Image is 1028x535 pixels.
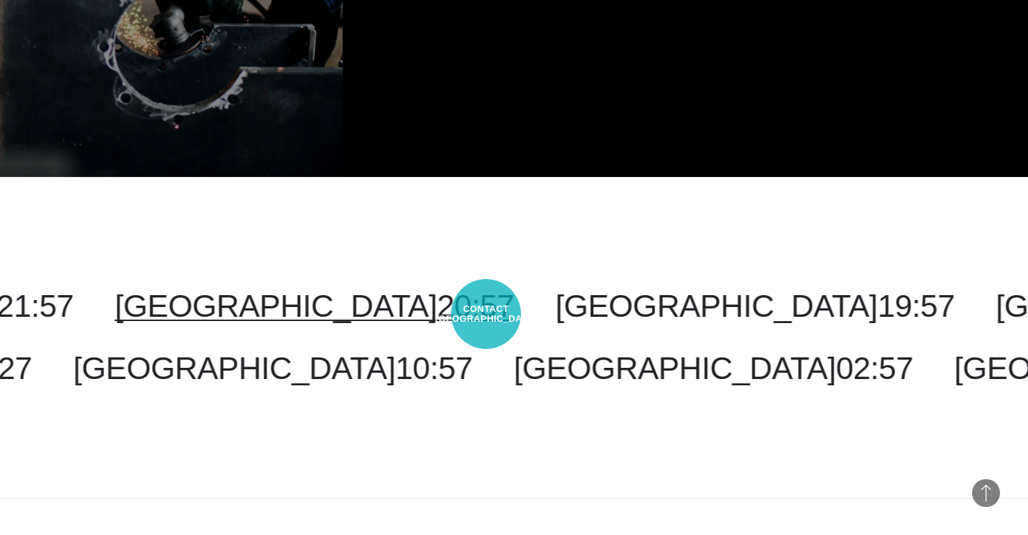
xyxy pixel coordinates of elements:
[878,288,955,324] span: 19:57
[73,350,473,386] a: [GEOGRAPHIC_DATA]10:57
[395,350,472,386] span: 10:57
[115,288,514,324] a: [GEOGRAPHIC_DATA]20:57
[514,350,913,386] a: [GEOGRAPHIC_DATA]02:57
[836,350,913,386] span: 02:57
[972,479,1000,507] button: Back to Top
[437,288,514,324] span: 20:57
[555,288,955,324] a: [GEOGRAPHIC_DATA]19:57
